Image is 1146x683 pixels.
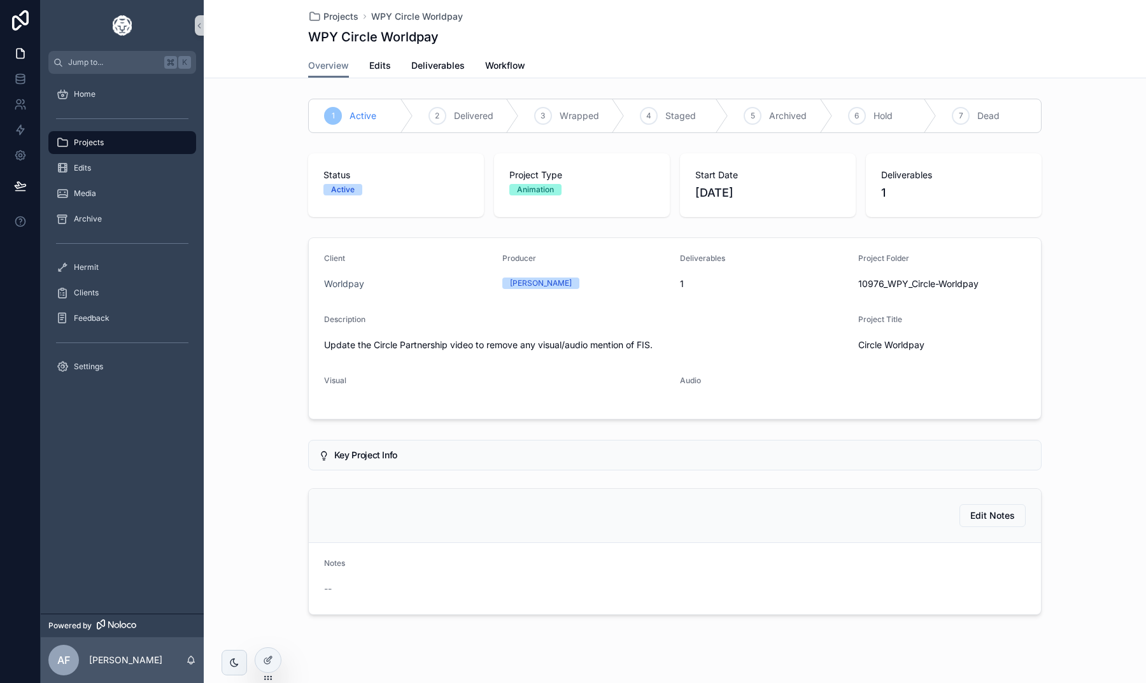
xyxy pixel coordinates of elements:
a: Worldpay [324,278,364,290]
h5: Key Project Info [334,451,1031,460]
div: Animation [517,184,554,195]
span: Hold [874,109,893,122]
a: Media [48,182,196,205]
span: K [180,57,190,67]
span: Projects [323,10,358,23]
span: Description [324,314,365,324]
img: App logo [113,15,132,36]
span: Home [74,89,95,99]
span: 10976_WPY_Circle-Worldpay [858,278,1026,290]
div: [PERSON_NAME] [510,278,572,289]
div: Active [331,184,355,195]
span: Settings [74,362,103,372]
a: Powered by [41,614,204,637]
span: Archived [769,109,807,122]
span: Notes [324,558,345,568]
span: 1 [332,111,335,121]
span: Clients [74,288,99,298]
span: Project Type [509,169,654,181]
span: Edits [74,163,91,173]
a: Home [48,83,196,106]
span: Jump to... [68,57,159,67]
span: Media [74,188,96,199]
span: Hermit [74,262,99,272]
span: Deliverables [411,59,465,72]
div: scrollable content [41,74,204,395]
a: Edits [48,157,196,180]
a: Projects [308,10,358,23]
span: Client [324,253,345,263]
span: Workflow [485,59,525,72]
p: [PERSON_NAME] [89,654,162,666]
span: Active [350,109,376,122]
span: Overview [308,59,349,72]
span: Deliverables [881,169,1026,181]
a: WPY Circle Worldpay [371,10,463,23]
a: Archive [48,208,196,230]
span: 4 [646,111,651,121]
span: AF [57,652,70,668]
span: 2 [435,111,439,121]
a: Edits [369,54,391,80]
span: 6 [854,111,859,121]
span: Edit Notes [970,509,1015,522]
a: Settings [48,355,196,378]
h1: WPY Circle Worldpay [308,28,439,46]
a: Hermit [48,256,196,279]
span: Delivered [454,109,493,122]
span: Producer [502,253,536,263]
span: Feedback [74,313,110,323]
span: Archive [74,214,102,224]
span: Project Title [858,314,902,324]
span: Deliverables [680,253,725,263]
span: Status [323,169,469,181]
span: Visual [324,376,346,385]
span: 7 [959,111,963,121]
span: Circle Worldpay [858,339,1026,351]
span: Wrapped [560,109,599,122]
span: Powered by [48,621,92,631]
a: Feedback [48,307,196,330]
a: Deliverables [411,54,465,80]
a: Projects [48,131,196,154]
span: -- [324,582,332,595]
span: Dead [977,109,1000,122]
span: Projects [74,137,104,148]
span: Start Date [695,169,840,181]
a: Workflow [485,54,525,80]
span: Staged [665,109,696,122]
button: Jump to...K [48,51,196,74]
span: Edits [369,59,391,72]
a: Overview [308,54,349,78]
span: Update the Circle Partnership video to remove any visual/audio mention of FIS. [324,339,848,351]
span: 3 [541,111,545,121]
span: Audio [680,376,701,385]
button: Edit Notes [959,504,1026,527]
span: 1 [680,278,848,290]
a: Clients [48,281,196,304]
span: [DATE] [695,184,840,202]
span: 5 [751,111,755,121]
span: 1 [881,184,1026,202]
span: Project Folder [858,253,909,263]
